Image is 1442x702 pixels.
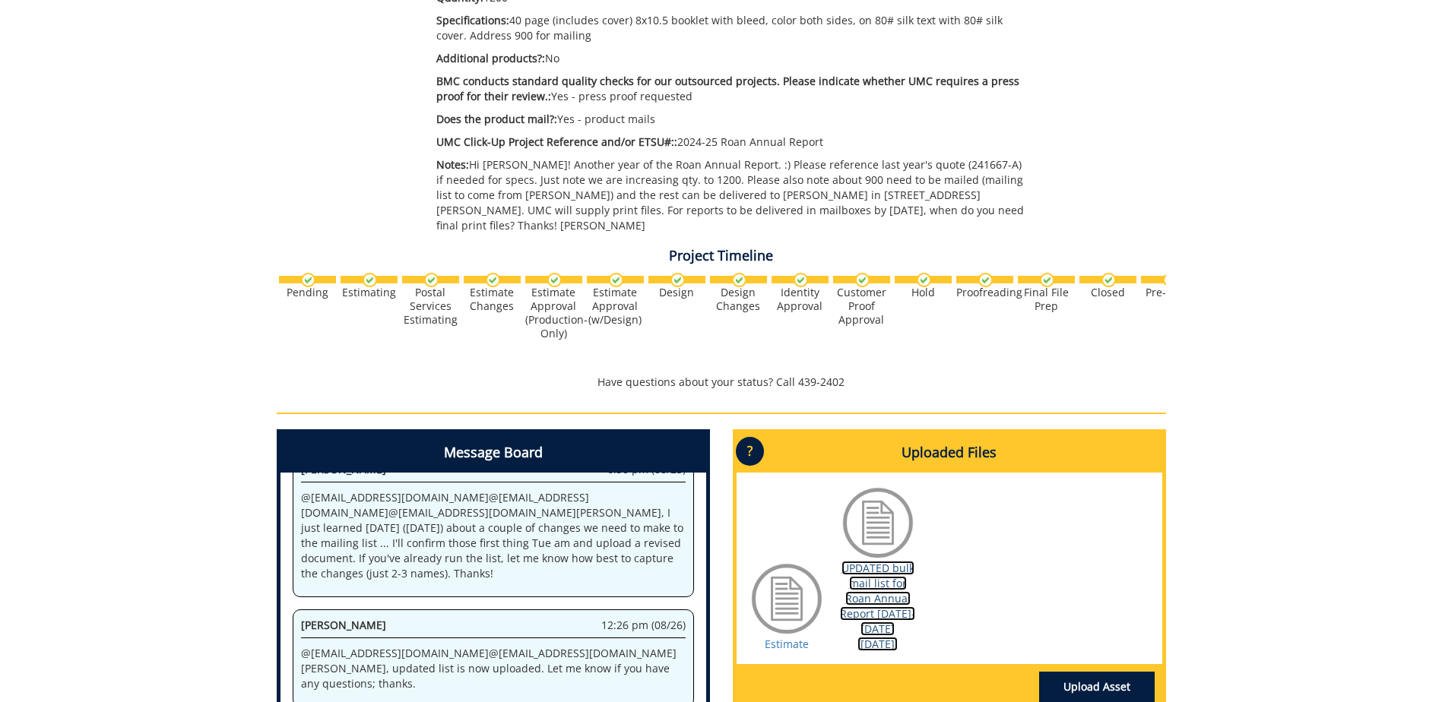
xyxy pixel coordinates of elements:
[609,273,623,287] img: checkmark
[436,157,469,172] span: Notes:
[525,286,582,340] div: Estimate Approval (Production-Only)
[279,286,336,299] div: Pending
[855,273,870,287] img: checkmark
[794,273,808,287] img: checkmark
[436,51,1032,66] p: No
[301,490,686,581] p: @ [EMAIL_ADDRESS][DOMAIN_NAME] @ [EMAIL_ADDRESS][DOMAIN_NAME] @ [EMAIL_ADDRESS][DOMAIN_NAME] [PER...
[436,157,1032,233] p: Hi [PERSON_NAME]! Another year of the Roan Annual Report. :) Please reference last year's quote (...
[280,433,706,473] h4: Message Board
[670,273,685,287] img: checkmark
[436,74,1032,104] p: Yes - press proof requested
[833,286,890,327] div: Customer Proof Approval
[547,273,562,287] img: checkmark
[1040,273,1054,287] img: checkmark
[1018,286,1075,313] div: Final File Prep
[436,51,545,65] span: Additional products?:
[978,273,993,287] img: checkmark
[436,134,677,149] span: UMC Click-Up Project Reference and/or ETSU#::
[436,112,557,126] span: Does the product mail?:
[436,74,1019,103] span: BMC conducts standard quality checks for our outsourced projects. Please indicate whether UMC req...
[736,437,764,466] p: ?
[648,286,705,299] div: Design
[436,112,1032,127] p: Yes - product mails
[765,637,809,651] a: Estimate
[895,286,952,299] div: Hold
[732,273,746,287] img: checkmark
[464,286,521,313] div: Estimate Changes
[1163,273,1177,287] img: no
[1079,286,1136,299] div: Closed
[1101,273,1116,287] img: checkmark
[710,286,767,313] div: Design Changes
[1039,672,1155,702] a: Upload Asset
[737,433,1162,473] h4: Uploaded Files
[436,13,509,27] span: Specifications:
[402,286,459,327] div: Postal Services Estimating
[956,286,1013,299] div: Proofreading
[486,273,500,287] img: checkmark
[301,273,315,287] img: checkmark
[772,286,829,313] div: Identity Approval
[436,134,1032,150] p: 2024-25 Roan Annual Report
[341,286,398,299] div: Estimating
[277,375,1166,390] p: Have questions about your status? Call 439-2402
[601,618,686,633] span: 12:26 pm (08/26)
[301,618,386,632] span: [PERSON_NAME]
[1141,286,1198,299] div: Pre-Press
[277,248,1166,264] h4: Project Timeline
[301,646,686,691] p: @ [EMAIL_ADDRESS][DOMAIN_NAME] @ [EMAIL_ADDRESS][DOMAIN_NAME] [PERSON_NAME], updated list is now ...
[917,273,931,287] img: checkmark
[424,273,439,287] img: checkmark
[840,561,915,651] a: UPDATED bulk mail list for Roan Annual Report [DATE]-[DATE] ([DATE])
[587,286,644,327] div: Estimate Approval (w/Design)
[436,13,1032,43] p: 40 page (includes cover) 8x10.5 booklet with bleed, color both sides, on 80# silk text with 80# s...
[363,273,377,287] img: checkmark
